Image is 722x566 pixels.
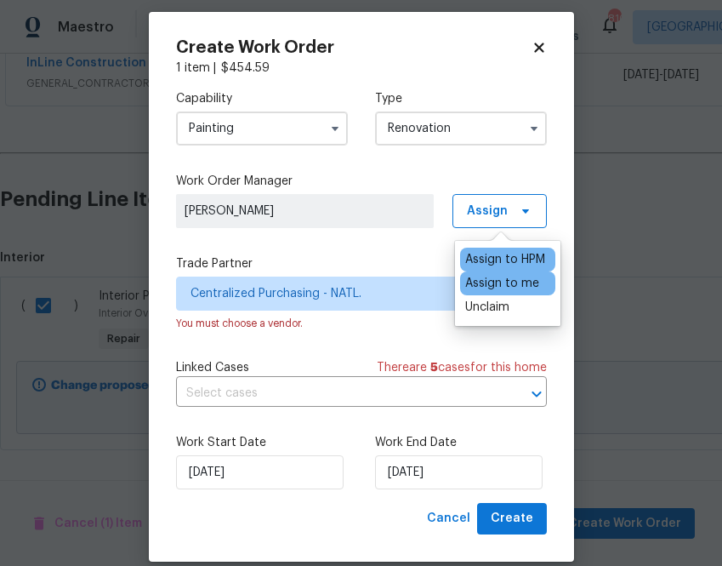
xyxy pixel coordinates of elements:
[375,90,547,107] label: Type
[176,359,249,376] span: Linked Cases
[221,62,270,74] span: $ 454.59
[420,503,477,535] button: Cancel
[176,111,348,146] input: Select...
[176,255,547,272] label: Trade Partner
[427,508,470,529] span: Cancel
[325,118,345,139] button: Show options
[465,275,539,292] div: Assign to me
[375,111,547,146] input: Select...
[477,503,547,535] button: Create
[176,39,532,56] h2: Create Work Order
[176,173,547,190] label: Work Order Manager
[176,380,499,407] input: Select cases
[467,203,508,220] span: Assign
[185,203,425,220] span: [PERSON_NAME]
[176,455,344,489] input: M/D/YYYY
[176,315,547,332] div: You must choose a vendor.
[176,90,348,107] label: Capability
[375,434,547,451] label: Work End Date
[176,60,547,77] div: 1 item |
[465,251,545,268] div: Assign to HPM
[525,382,549,406] button: Open
[190,285,508,302] span: Centralized Purchasing - NATL.
[377,359,547,376] span: There are case s for this home
[375,455,543,489] input: M/D/YYYY
[176,434,348,451] label: Work Start Date
[430,362,438,374] span: 5
[524,118,544,139] button: Show options
[465,299,509,316] div: Unclaim
[491,508,533,529] span: Create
